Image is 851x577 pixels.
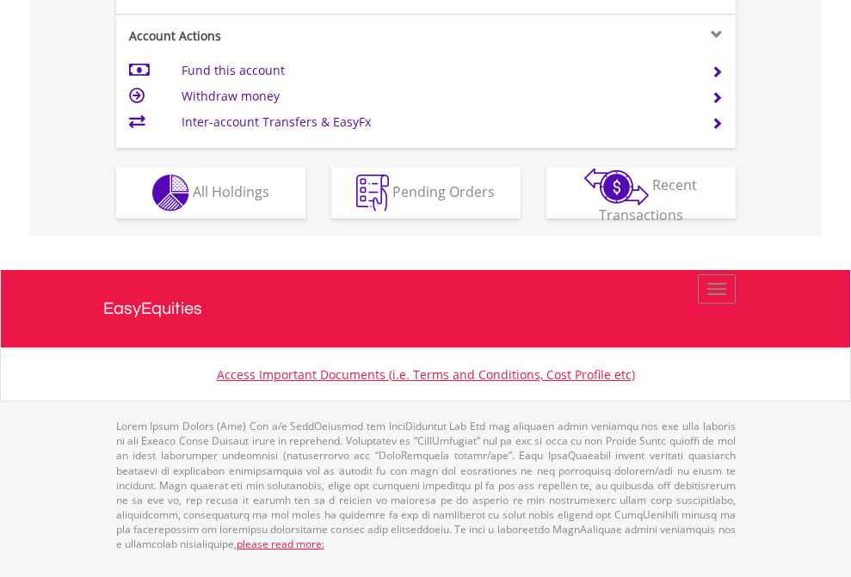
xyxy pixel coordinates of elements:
[116,167,305,218] button: All Holdings
[356,175,389,212] img: pending_instructions-wht.png
[182,58,690,83] td: Fund this account
[331,167,521,218] button: Pending Orders
[546,167,736,218] button: Recent Transactions
[237,537,324,551] a: please read more:
[103,270,749,347] a: EasyEquities
[116,419,736,551] p: Lorem Ipsum Dolors (Ame) Con a/e SeddOeiusmod tem InciDiduntut Lab Etd mag aliquaen admin veniamq...
[182,109,690,135] td: Inter-account Transfers & EasyFx
[152,175,189,212] img: holdings-wht.png
[392,181,495,200] span: Pending Orders
[217,366,635,383] a: Access Important Documents (i.e. Terms and Conditions, Cost Profile etc)
[584,168,649,206] img: transactions-zar-wht.png
[193,181,269,200] span: All Holdings
[182,83,690,109] td: Withdraw money
[116,28,426,45] div: Account Actions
